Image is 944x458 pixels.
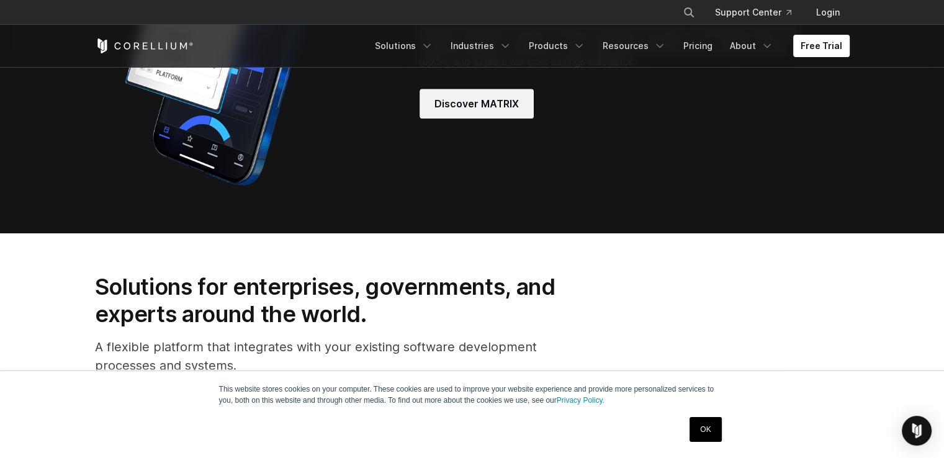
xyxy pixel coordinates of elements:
a: Industries [443,35,519,57]
a: Pricing [676,35,720,57]
div: Navigation Menu [367,35,850,57]
a: Solutions [367,35,441,57]
a: Free Trial [793,35,850,57]
a: Resources [595,35,673,57]
a: About [722,35,781,57]
a: Discover MATRIX [420,89,534,119]
a: Privacy Policy. [557,396,605,405]
a: Support Center [705,1,801,24]
div: Open Intercom Messenger [902,416,932,446]
a: Products [521,35,593,57]
div: Navigation Menu [668,1,850,24]
span: Discover MATRIX [434,96,519,111]
button: Search [678,1,700,24]
p: This website stores cookies on your computer. These cookies are used to improve your website expe... [219,384,726,406]
a: OK [690,417,721,442]
p: A flexible platform that integrates with your existing software development processes and systems. [95,338,590,375]
h2: Solutions for enterprises, governments, and experts around the world. [95,273,590,328]
a: Login [806,1,850,24]
a: Corellium Home [95,38,194,53]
